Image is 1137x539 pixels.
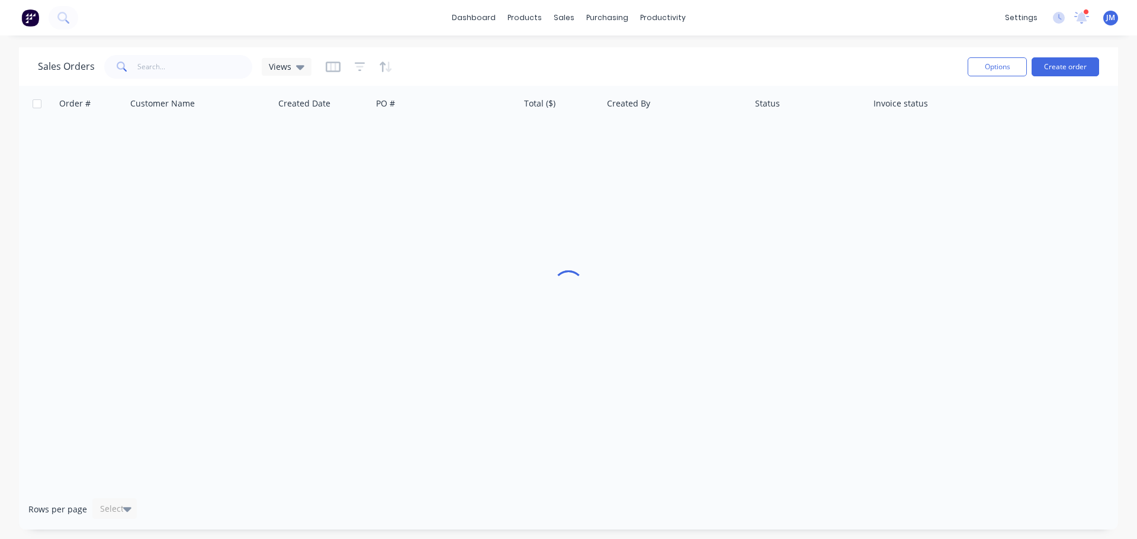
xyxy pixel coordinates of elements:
[1032,57,1099,76] button: Create order
[38,61,95,72] h1: Sales Orders
[502,9,548,27] div: products
[548,9,580,27] div: sales
[28,504,87,515] span: Rows per page
[580,9,634,27] div: purchasing
[755,98,780,109] div: Status
[999,9,1043,27] div: settings
[269,60,291,73] span: Views
[137,55,253,79] input: Search...
[1106,12,1115,23] span: JM
[21,9,39,27] img: Factory
[968,57,1027,76] button: Options
[59,98,91,109] div: Order #
[607,98,650,109] div: Created By
[130,98,195,109] div: Customer Name
[278,98,330,109] div: Created Date
[873,98,928,109] div: Invoice status
[446,9,502,27] a: dashboard
[524,98,555,109] div: Total ($)
[376,98,395,109] div: PO #
[100,503,131,515] div: Select...
[634,9,692,27] div: productivity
